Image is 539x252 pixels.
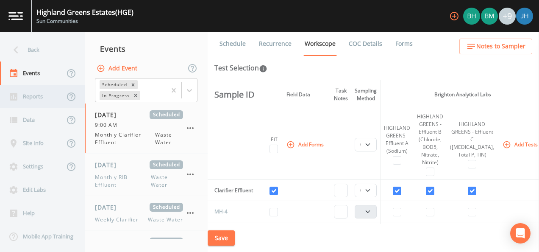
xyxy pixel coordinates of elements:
[463,8,480,25] img: c62b08bfff9cfec2b7df4e6d8aaf6fcd
[8,12,23,20] img: logo
[351,80,381,109] th: Sampling Method
[285,137,327,151] button: Add Forms
[510,223,531,244] div: Open Intercom Messenger
[259,64,267,73] svg: In this section you'll be able to select the analytical test to run, based on the media type, and...
[258,32,293,56] a: Recurrence
[95,110,122,119] span: [DATE]
[208,230,235,246] button: Save
[417,113,443,166] div: HIGHLAND GREENS - Effluent B (Chloride, BOD5, Nitrate, Nitrite)
[95,131,155,146] span: Monthly Clarifier Effluent
[100,91,131,100] div: In Progress
[499,8,516,25] div: +9
[85,196,208,231] a: [DATE]ScheduledWeekly ClarifierWaste Water
[384,124,410,155] div: HIGHLAND GREENS - Effluent A (Sodium)
[347,32,383,56] a: COC Details
[85,104,208,154] a: [DATE]Scheduled9:00 AMMonthly Clarifier EffluentWaste Water
[476,41,525,52] span: Notes to Sampler
[394,32,414,56] a: Forms
[303,32,337,56] a: Workscope
[463,8,481,25] div: Bert hewitt
[148,216,183,224] span: Waste Water
[95,121,122,129] span: 9:00 AM
[95,61,141,76] button: Add Event
[331,80,351,109] th: Task Notes
[85,38,208,59] div: Events
[95,203,122,212] span: [DATE]
[481,8,498,25] div: Brendan Montie
[128,80,138,89] div: Remove Scheduled
[95,174,151,189] span: Monthly RIB Effluent
[208,180,258,201] td: Clarifier Effluent
[95,238,122,246] span: [DATE]
[516,8,533,25] img: 84dca5caa6e2e8dac459fb12ff18e533
[266,80,331,109] th: Field Data
[214,63,267,73] div: Test Selection
[269,136,278,143] div: Eff
[100,80,128,89] div: Scheduled
[85,154,208,196] a: [DATE]ScheduledMonthly RIB EffluentWaste Water
[208,222,258,244] td: RIB Effluent
[208,201,258,222] td: MH-4
[459,39,532,54] button: Notes to Sampler
[95,160,122,169] span: [DATE]
[155,131,183,146] span: Waste Water
[208,80,258,109] th: Sample ID
[131,91,140,100] div: Remove In Progress
[150,238,183,246] span: Scheduled
[150,110,183,119] span: Scheduled
[150,203,183,212] span: Scheduled
[95,216,144,224] span: Weekly Clarifier
[36,17,133,25] div: Sun Communities
[450,120,494,159] div: HIGHLAND GREENS - Effluent C ([MEDICAL_DATA], Total P, TIN)
[481,8,498,25] img: c6f973f345d393da4c168fb0eb4ce6b0
[151,174,183,189] span: Waste Water
[36,7,133,17] div: Highland Greens Estates (HGE)
[218,32,247,56] a: Schedule
[150,160,183,169] span: Scheduled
